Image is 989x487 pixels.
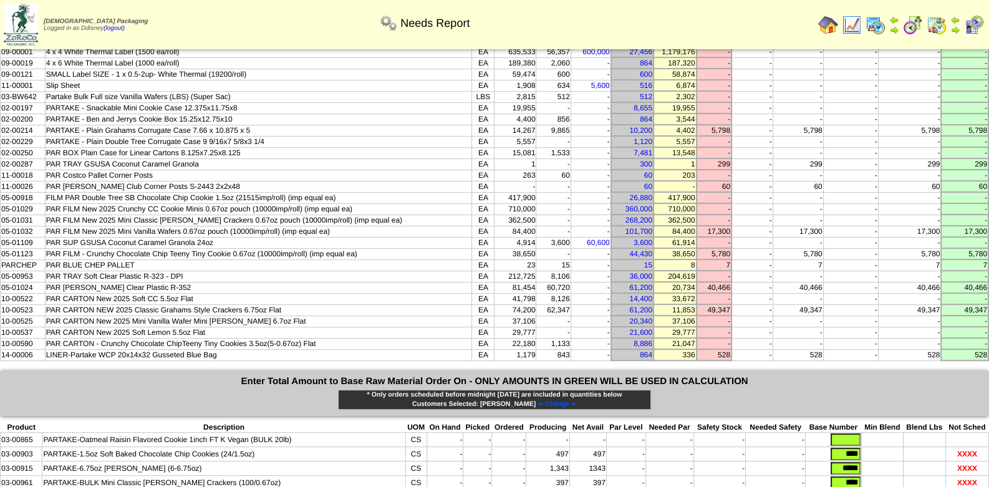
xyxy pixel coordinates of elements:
[731,181,773,192] td: -
[878,91,941,102] td: -
[45,215,472,226] td: PAR FILM New 2025 Mini Classic [PERSON_NAME] Crackers 0.67oz pouch (10000imp/roll) (imp equal ea)
[634,137,652,146] a: 1,120
[536,248,571,259] td: -
[878,158,941,170] td: 299
[823,136,878,147] td: -
[536,69,571,80] td: 600
[878,80,941,91] td: -
[654,248,696,259] td: 38,650
[941,80,988,91] td: -
[45,192,472,203] td: FILM PAR Double Tree SB Chocolate Chip Cookie 1.5oz (21515imp/roll) (imp equal ea)
[697,271,732,282] td: -
[773,203,823,215] td: -
[773,136,823,147] td: -
[823,181,878,192] td: -
[571,203,610,215] td: -
[495,136,536,147] td: 5,557
[634,148,652,157] a: 7,481
[941,91,988,102] td: -
[697,237,732,248] td: -
[640,115,652,123] a: 864
[536,192,571,203] td: -
[536,80,571,91] td: 634
[629,126,652,135] a: 10,200
[823,170,878,181] td: -
[773,248,823,259] td: 5,780
[773,57,823,69] td: -
[941,57,988,69] td: -
[823,125,878,136] td: -
[654,102,696,113] td: 19,955
[773,102,823,113] td: -
[1,147,46,158] td: 02-00250
[536,259,571,271] td: 15
[640,350,652,359] a: 864
[45,158,472,170] td: PAR TRAY GSUSA Coconut Caramel Granola
[472,248,495,259] td: EA
[472,80,495,91] td: EA
[654,125,696,136] td: 4,402
[571,215,610,226] td: -
[536,91,571,102] td: 512
[644,261,652,269] a: 15
[878,170,941,181] td: -
[45,237,472,248] td: PAR SUP GSUSA Coconut Caramel Granola 24oz
[536,237,571,248] td: 3,600
[45,102,472,113] td: PARTAKE - Snackable Mini Cookie Case 12.375x11.75x8
[941,170,988,181] td: -
[654,203,696,215] td: 710,000
[45,248,472,259] td: PAR FILM - Crunchy Chocolate Chip Teeny Tiny Cookie 0.67oz (10000imp/roll) (imp equal ea)
[950,15,960,25] img: arrowleft.gif
[773,125,823,136] td: 5,798
[878,248,941,259] td: 5,780
[773,113,823,125] td: -
[44,18,148,25] span: [DEMOGRAPHIC_DATA] Packaging
[536,215,571,226] td: -
[731,91,773,102] td: -
[472,125,495,136] td: EA
[495,158,536,170] td: 1
[1,259,46,271] td: PARCHEP
[536,147,571,158] td: 1,533
[823,192,878,203] td: -
[640,92,652,101] a: 512
[731,203,773,215] td: -
[941,248,988,259] td: 5,780
[472,192,495,203] td: EA
[823,158,878,170] td: -
[878,226,941,237] td: 17,300
[472,203,495,215] td: EA
[818,15,838,35] img: home.gif
[878,203,941,215] td: -
[472,215,495,226] td: EA
[1,226,46,237] td: 05-01032
[941,136,988,147] td: -
[1,69,46,80] td: 09-00121
[654,271,696,282] td: 204,619
[941,215,988,226] td: -
[634,339,652,348] a: 8,886
[571,125,610,136] td: -
[878,181,941,192] td: 60
[731,158,773,170] td: -
[495,69,536,80] td: 59,474
[773,237,823,248] td: -
[773,158,823,170] td: 299
[571,57,610,69] td: -
[571,248,610,259] td: -
[472,158,495,170] td: EA
[697,57,732,69] td: -
[1,158,46,170] td: 02-00287
[697,203,732,215] td: -
[823,203,878,215] td: -
[495,113,536,125] td: 4,400
[472,102,495,113] td: EA
[866,15,885,35] img: calendarprod.gif
[1,125,46,136] td: 02-00214
[634,104,652,112] a: 8,655
[823,57,878,69] td: -
[878,113,941,125] td: -
[571,91,610,102] td: -
[495,181,536,192] td: -
[654,237,696,248] td: 61,914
